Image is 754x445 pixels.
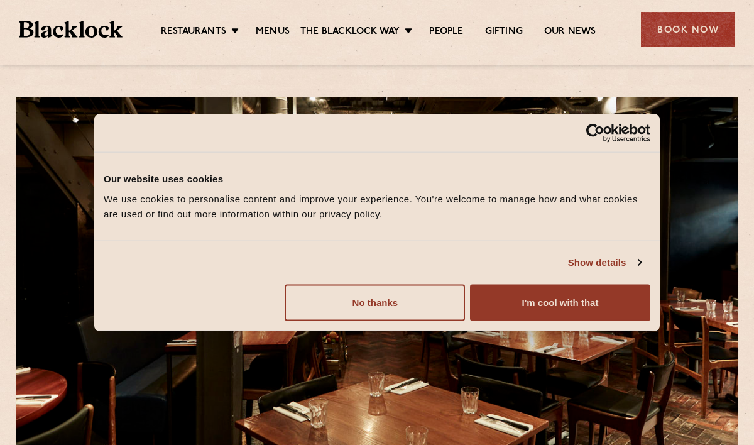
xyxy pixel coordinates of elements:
a: Menus [256,26,290,40]
div: We use cookies to personalise content and improve your experience. You're welcome to manage how a... [104,191,650,221]
a: Usercentrics Cookiebot - opens in a new window [540,124,650,143]
a: Show details [568,255,641,270]
button: I'm cool with that [470,284,650,321]
img: BL_Textured_Logo-footer-cropped.svg [19,21,123,38]
button: No thanks [285,284,465,321]
div: Our website uses cookies [104,172,650,187]
a: Restaurants [161,26,226,40]
a: Gifting [485,26,523,40]
a: The Blacklock Way [300,26,400,40]
a: Our News [544,26,596,40]
a: People [429,26,463,40]
div: Book Now [641,12,735,47]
